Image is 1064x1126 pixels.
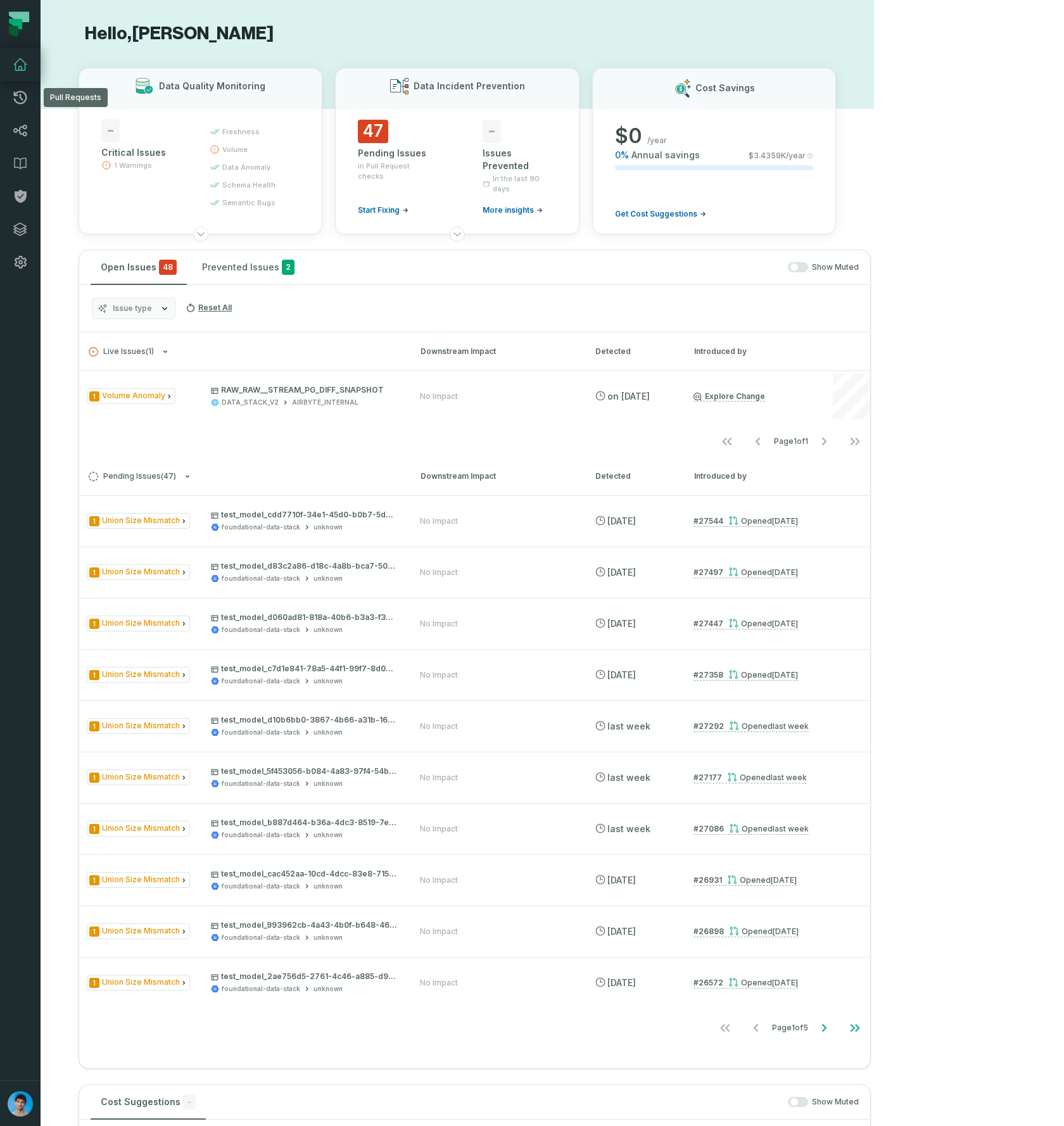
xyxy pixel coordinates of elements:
div: Opened [729,721,809,731]
div: Opened [728,619,798,628]
span: in Pull Request checks [358,161,432,181]
span: Severity [89,875,99,885]
span: - [101,119,120,142]
a: #27544Opened[DATE] 5:31:48 AM [693,516,798,527]
button: Go to next page [809,429,839,454]
span: Severity [89,567,99,578]
p: test_model_c7d1e841-78a5-44f1-99f7-8d0bfd5d780b [211,664,397,674]
span: More insights [483,205,534,215]
nav: pagination [79,1015,870,1041]
relative-time: Sep 29, 2025, 9:12 PM GMT+3 [607,926,636,937]
span: Issue Type [87,872,190,888]
span: Issue type [113,303,152,313]
button: Go to first page [710,1015,740,1041]
button: Live Issues(1) [89,347,398,357]
div: No Impact [420,391,458,402]
div: No Impact [420,978,458,988]
div: No Impact [420,824,458,834]
p: test_model_993962cb-4a43-4b0f-b648-46c1d70d5638 [211,920,397,930]
button: Go to last page [840,429,870,454]
div: Introduced by [694,471,808,482]
div: No Impact [420,670,458,680]
p: test_model_cdd7710f-34e1-45d0-b0b7-5d950de173e9 [211,510,397,520]
span: - [483,120,501,143]
a: More insights [483,205,543,215]
span: Severity [89,670,99,680]
div: Live Issues(1) [79,370,870,457]
div: Opened [727,773,807,782]
relative-time: Sep 23, 2025, 9:05 AM GMT+3 [772,978,798,987]
relative-time: Sep 29, 2025, 9:06 PM GMT+3 [773,927,799,936]
a: #27292Opened[DATE] 5:29:05 AM [693,721,809,732]
div: Pending Issues [358,147,432,160]
div: Detected [595,471,671,482]
relative-time: Oct 8, 2025, 8:08 AM GMT+3 [772,670,798,680]
div: Downstream Impact [421,471,573,482]
div: unknown [313,625,343,635]
span: Annual savings [631,149,700,161]
div: foundational-data-stack [222,625,300,635]
span: Issue Type [87,388,175,404]
button: Prevented Issues [192,250,305,284]
span: Severity [89,927,99,937]
button: Go to last page [840,1015,870,1041]
relative-time: Sep 23, 2025, 9:11 AM GMT+3 [607,977,636,988]
a: #27358Opened[DATE] 8:08:57 AM [693,669,798,681]
div: Opened [728,516,798,526]
span: Pending Issues ( 47 ) [89,472,176,481]
a: #27177Opened[DATE] 5:33:02 AM [693,772,807,783]
div: unknown [313,882,343,891]
button: Go to previous page [741,1015,771,1041]
relative-time: Oct 3, 2025, 5:33 AM GMT+3 [607,823,650,834]
div: Show Muted [211,1097,859,1108]
div: foundational-data-stack [222,882,300,891]
span: Severity [89,824,99,834]
span: Severity [89,773,99,783]
relative-time: Sep 30, 2025, 10:45 AM GMT+3 [607,875,636,885]
ul: Page 1 of 5 [710,1015,870,1041]
div: Opened [729,927,799,936]
relative-time: Oct 10, 2025, 5:35 AM GMT+3 [607,618,636,629]
div: unknown [313,676,343,686]
a: Explore Change [693,391,765,402]
button: Go to first page [712,429,742,454]
div: Opened [729,824,809,833]
span: Get Cost Suggestions [615,209,697,219]
span: 1 Warnings [114,160,152,170]
button: Data Quality Monitoring-Critical Issues1 Warningsfreshnessvolumedata anomalyschema healthsemantic... [79,68,322,234]
a: #27086Opened[DATE] 5:28:37 AM [693,823,809,835]
div: No Impact [420,927,458,937]
span: Severity [89,978,99,988]
div: No Impact [420,875,458,885]
p: test_model_2ae756d5-2761-4c46-a885-d9a297b5df94 [211,971,397,982]
div: unknown [313,933,343,942]
a: Get Cost Suggestions [615,209,706,219]
relative-time: Oct 12, 2025, 5:31 AM GMT+3 [772,516,798,526]
div: unknown [313,779,343,788]
button: Go to previous page [743,429,773,454]
span: critical issues and errors combined [159,260,177,275]
ul: Page 1 of 1 [712,429,870,454]
relative-time: Oct 8, 2025, 8:12 AM GMT+3 [607,669,636,680]
span: freshness [222,127,260,137]
div: AIRBYTE_INTERNAL [292,398,358,407]
relative-time: Sep 30, 2025, 10:07 AM GMT+3 [771,875,797,885]
button: Go to next page [809,1015,839,1041]
span: 47 [358,120,388,143]
button: Open Issues [91,250,187,284]
div: No Impact [420,619,458,629]
div: foundational-data-stack [222,933,300,942]
div: No Impact [420,516,458,526]
span: In the last 90 days [493,174,557,194]
span: volume [222,144,248,155]
div: unknown [313,984,343,994]
relative-time: Oct 11, 2025, 5:27 AM GMT+3 [772,567,798,577]
p: test_model_5f453056-b084-4a83-97f4-54b20a65d6bf [211,766,397,776]
relative-time: Oct 5, 2025, 5:33 AM GMT+3 [771,773,807,782]
relative-time: Sep 12, 2025, 5:08 AM GMT+3 [607,391,650,402]
span: Issue Type [87,564,190,580]
span: Start Fixing [358,205,400,215]
span: Severity [89,391,99,402]
span: data anomaly [222,162,270,172]
button: Cost Suggestions [91,1085,206,1119]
